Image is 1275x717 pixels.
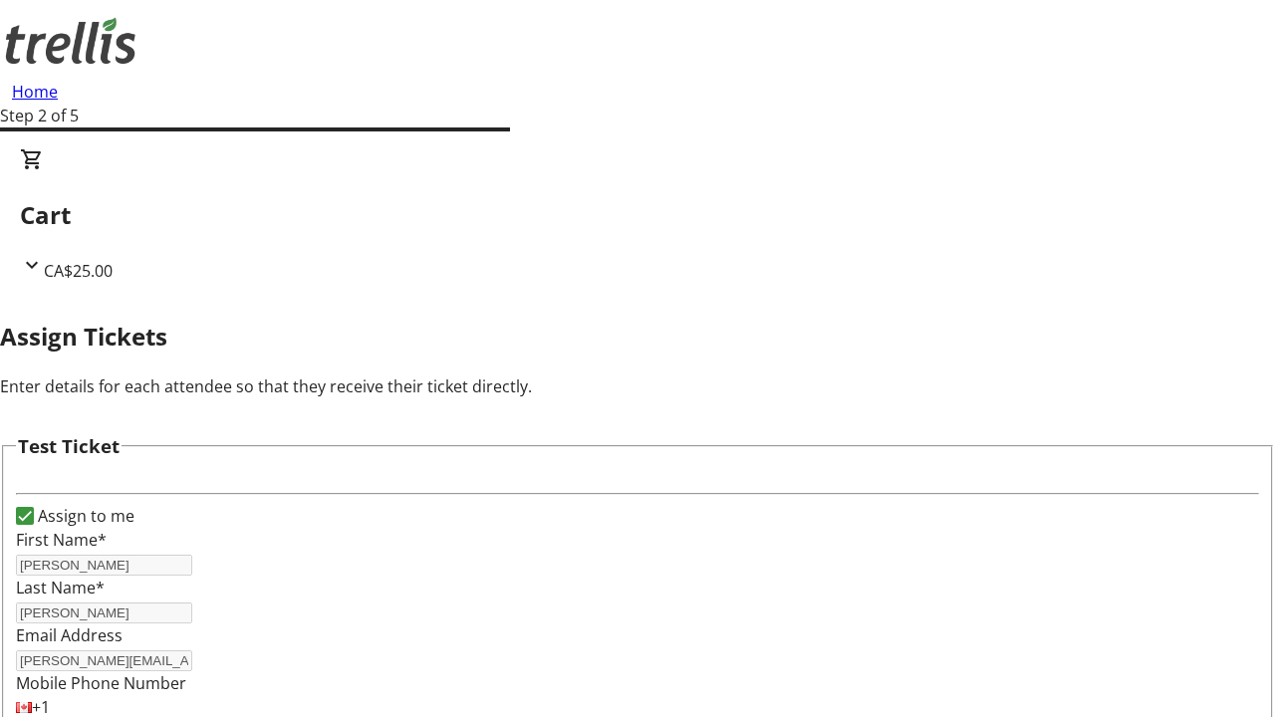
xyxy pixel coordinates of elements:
[20,147,1255,283] div: CartCA$25.00
[16,672,186,694] label: Mobile Phone Number
[44,260,113,282] span: CA$25.00
[16,577,105,598] label: Last Name*
[18,432,120,460] h3: Test Ticket
[16,624,123,646] label: Email Address
[16,529,107,551] label: First Name*
[34,504,134,528] label: Assign to me
[20,197,1255,233] h2: Cart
